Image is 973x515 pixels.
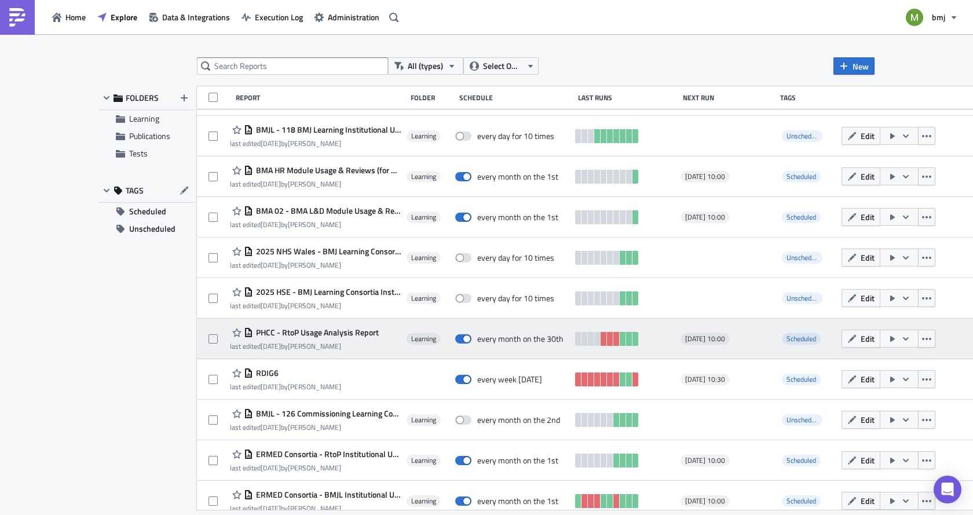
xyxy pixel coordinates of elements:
[459,93,572,102] div: Schedule
[842,330,880,348] button: Edit
[842,492,880,510] button: Edit
[411,334,436,344] span: Learning
[899,5,964,30] button: bmj
[143,8,236,26] button: Data & Integrations
[477,374,542,385] div: every week on Monday
[685,334,725,344] span: [DATE] 10:00
[787,130,824,141] span: Unscheduled
[261,422,281,433] time: 2025-09-15T13:58:04Z
[411,456,436,465] span: Learning
[92,8,143,26] button: Explore
[408,60,443,72] span: All (types)
[787,333,816,344] span: Scheduled
[261,260,281,271] time: 2025-09-24T13:59:12Z
[782,495,821,507] span: Scheduled
[126,93,159,103] span: FOLDERS
[236,8,309,26] button: Execution Log
[126,185,144,196] span: TAGS
[98,203,194,220] button: Scheduled
[411,93,453,102] div: Folder
[477,131,554,141] div: every day for 10 times
[411,415,436,425] span: Learning
[230,504,401,513] div: last edited by [PERSON_NAME]
[236,93,405,102] div: Report
[782,414,822,426] span: Unscheduled
[197,57,388,75] input: Search Reports
[787,211,816,222] span: Scheduled
[253,125,401,135] span: BMJL - 118 BMJ Learning Institutional Usage
[477,415,560,425] div: every month on the 2nd
[782,130,822,142] span: Unscheduled
[932,11,945,23] span: bmj
[411,213,436,222] span: Learning
[685,496,725,506] span: [DATE] 10:00
[230,342,379,350] div: last edited by [PERSON_NAME]
[230,180,401,188] div: last edited by [PERSON_NAME]
[861,211,875,223] span: Edit
[255,11,303,23] span: Execution Log
[261,138,281,149] time: 2025-09-24T13:57:41Z
[129,130,170,142] span: Publications
[685,375,725,384] span: [DATE] 10:30
[842,289,880,307] button: Edit
[833,57,875,75] button: New
[685,213,725,222] span: [DATE] 10:00
[477,334,564,344] div: every month on the 30th
[861,292,875,304] span: Edit
[483,60,522,72] span: Select Owner
[842,127,880,145] button: Edit
[787,455,816,466] span: Scheduled
[253,165,401,176] span: BMA HR Module Usage & Reviews (for publication)
[685,172,725,181] span: [DATE] 10:00
[782,293,822,304] span: Unscheduled
[685,456,725,465] span: [DATE] 10:00
[842,249,880,266] button: Edit
[309,8,385,26] a: Administration
[782,333,821,345] span: Scheduled
[411,172,436,181] span: Learning
[780,93,837,102] div: Tags
[411,294,436,303] span: Learning
[477,496,558,506] div: every month on the 1st
[65,11,86,23] span: Home
[782,252,822,264] span: Unscheduled
[253,206,401,216] span: BMA 02 - BMA L&D Module Usage & Reviews
[411,253,436,262] span: Learning
[8,8,27,27] img: PushMetrics
[261,503,281,514] time: 2025-09-12T09:35:47Z
[787,252,824,263] span: Unscheduled
[230,220,401,229] div: last edited by [PERSON_NAME]
[861,495,875,507] span: Edit
[261,341,281,352] time: 2025-09-16T07:40:50Z
[861,251,875,264] span: Edit
[129,220,175,238] span: Unscheduled
[787,171,816,182] span: Scheduled
[861,414,875,426] span: Edit
[261,462,281,473] time: 2025-09-22T07:54:04Z
[842,208,880,226] button: Edit
[46,8,92,26] button: Home
[861,454,875,466] span: Edit
[261,300,281,311] time: 2025-09-12T09:58:27Z
[861,373,875,385] span: Edit
[787,495,816,506] span: Scheduled
[230,301,401,310] div: last edited by [PERSON_NAME]
[905,8,924,27] img: Avatar
[261,178,281,189] time: 2025-09-12T10:06:54Z
[477,171,558,182] div: every month on the 1st
[853,60,869,72] span: New
[842,451,880,469] button: Edit
[861,333,875,345] span: Edit
[253,408,401,419] span: BMJL - 126 Commissioning Learning Course Usage & Reviews
[98,220,194,238] button: Unscheduled
[782,211,821,223] span: Scheduled
[842,370,880,388] button: Edit
[253,246,401,257] span: 2025 NHS Wales - BMJ Learning Consortia Institutional Usage
[162,11,230,23] span: Data & Integrations
[842,167,880,185] button: Edit
[328,11,379,23] span: Administration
